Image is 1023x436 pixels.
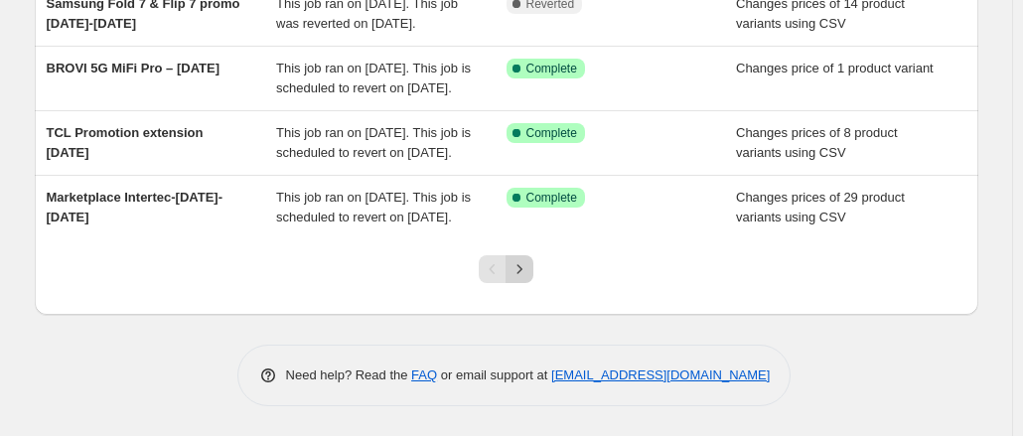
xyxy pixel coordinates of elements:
[47,190,222,224] span: Marketplace Intertec-[DATE]-[DATE]
[526,125,577,141] span: Complete
[526,61,577,76] span: Complete
[736,125,898,160] span: Changes prices of 8 product variants using CSV
[479,255,533,283] nav: Pagination
[551,367,770,382] a: [EMAIL_ADDRESS][DOMAIN_NAME]
[276,61,471,95] span: This job ran on [DATE]. This job is scheduled to revert on [DATE].
[47,61,220,75] span: BROVI 5G MiFi Pro – [DATE]
[736,190,905,224] span: Changes prices of 29 product variants using CSV
[411,367,437,382] a: FAQ
[47,125,204,160] span: TCL Promotion extension [DATE]
[276,125,471,160] span: This job ran on [DATE]. This job is scheduled to revert on [DATE].
[286,367,412,382] span: Need help? Read the
[437,367,551,382] span: or email support at
[526,190,577,206] span: Complete
[276,190,471,224] span: This job ran on [DATE]. This job is scheduled to revert on [DATE].
[736,61,934,75] span: Changes price of 1 product variant
[506,255,533,283] button: Next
